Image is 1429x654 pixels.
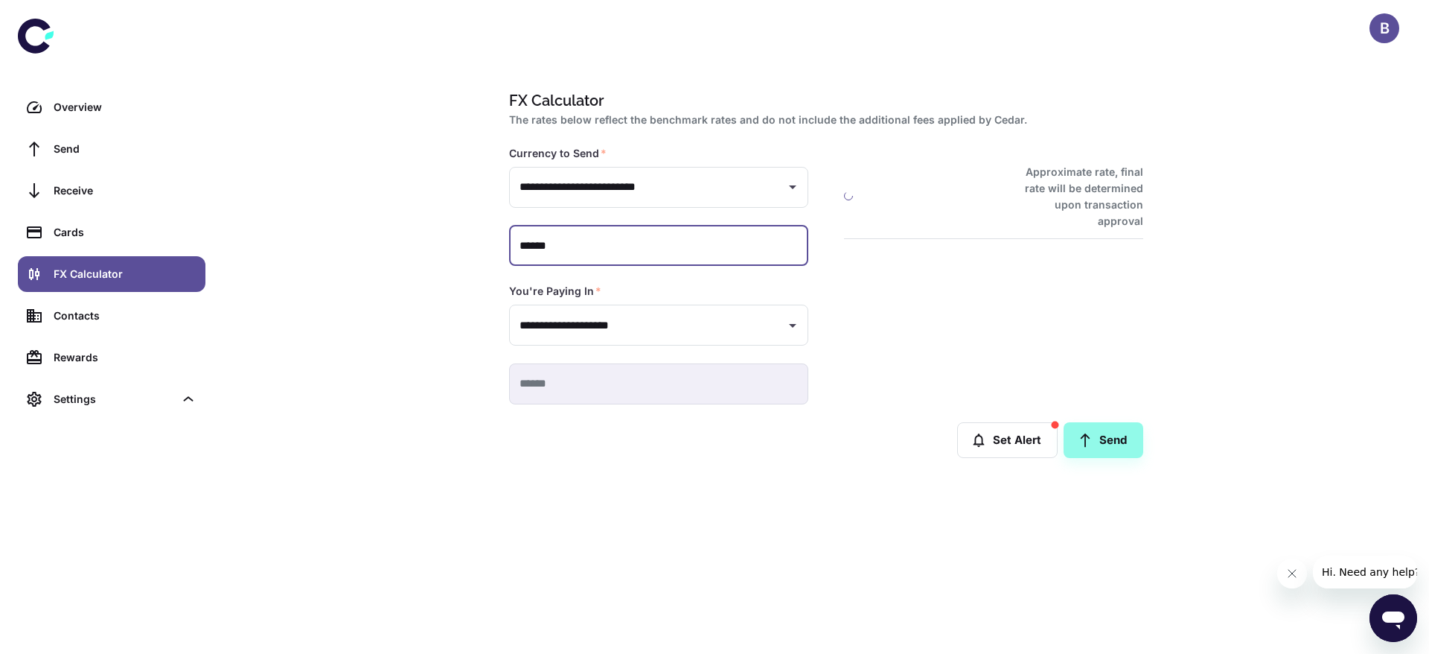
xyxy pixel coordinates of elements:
div: Settings [54,391,174,407]
a: Rewards [18,340,205,375]
button: Open [782,177,803,197]
div: Send [54,141,196,157]
div: Settings [18,381,205,417]
div: FX Calculator [54,266,196,282]
div: Rewards [54,349,196,366]
h6: Approximate rate, final rate will be determined upon transaction approval [1008,164,1143,229]
h1: FX Calculator [509,89,1137,112]
a: Contacts [18,298,205,334]
a: Overview [18,89,205,125]
a: Receive [18,173,205,209]
a: Cards [18,215,205,250]
label: You're Paying In [509,284,601,299]
button: Open [782,315,803,336]
iframe: Button to launch messaging window [1369,594,1417,642]
button: B [1369,13,1399,43]
a: Send [18,131,205,167]
div: Receive [54,182,196,199]
iframe: Message from company [1313,556,1417,588]
div: Contacts [54,308,196,324]
div: Cards [54,224,196,241]
span: Hi. Need any help? [9,10,107,22]
label: Currency to Send [509,146,607,161]
a: Send [1064,422,1143,458]
div: Overview [54,99,196,115]
a: FX Calculator [18,256,205,292]
iframe: Close message [1277,559,1307,588]
button: Set Alert [957,422,1058,458]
